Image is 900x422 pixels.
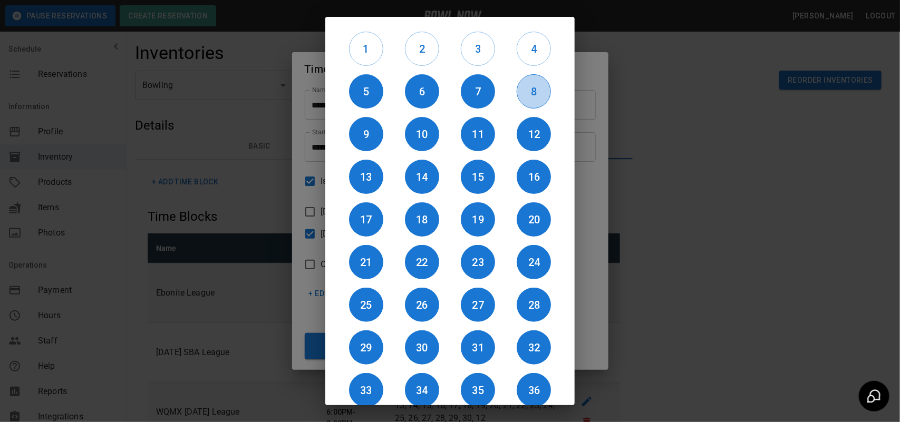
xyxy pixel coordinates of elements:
[405,339,439,356] h6: 30
[517,330,551,365] button: 32
[405,297,439,313] h6: 26
[517,297,551,313] h6: 28
[349,74,383,109] button: 5
[517,126,551,143] h6: 12
[461,297,495,313] h6: 27
[517,211,551,228] h6: 20
[461,330,495,365] button: 31
[517,245,551,279] button: 24
[461,382,495,399] h6: 35
[349,288,383,322] button: 25
[349,32,383,66] button: 1
[349,117,383,151] button: 9
[517,254,551,271] h6: 24
[461,126,495,143] h6: 11
[461,83,495,100] h6: 7
[405,330,439,365] button: 30
[349,245,383,279] button: 21
[461,160,495,194] button: 15
[517,74,551,109] button: 8
[405,373,439,407] button: 34
[461,339,495,356] h6: 31
[461,169,495,185] h6: 15
[461,373,495,407] button: 35
[349,211,383,228] h6: 17
[405,160,439,194] button: 14
[349,126,383,143] h6: 9
[349,202,383,237] button: 17
[517,160,551,194] button: 16
[517,288,551,322] button: 28
[405,288,439,322] button: 26
[517,41,550,57] h6: 4
[349,330,383,365] button: 29
[405,254,439,271] h6: 22
[461,211,495,228] h6: 19
[517,169,551,185] h6: 16
[405,32,439,66] button: 2
[517,117,551,151] button: 12
[405,41,439,57] h6: 2
[405,382,439,399] h6: 34
[517,339,551,356] h6: 32
[405,117,439,151] button: 10
[349,297,383,313] h6: 25
[350,41,383,57] h6: 1
[461,254,495,271] h6: 23
[461,202,495,237] button: 19
[461,117,495,151] button: 11
[405,169,439,185] h6: 14
[461,41,495,57] h6: 3
[349,169,383,185] h6: 13
[349,83,383,100] h6: 5
[517,373,551,407] button: 36
[405,245,439,279] button: 22
[405,74,439,109] button: 6
[349,160,383,194] button: 13
[349,254,383,271] h6: 21
[349,373,383,407] button: 33
[517,202,551,237] button: 20
[461,32,495,66] button: 3
[461,245,495,279] button: 23
[517,32,551,66] button: 4
[461,74,495,109] button: 7
[517,83,550,100] h6: 8
[349,339,383,356] h6: 29
[405,202,439,237] button: 18
[461,288,495,322] button: 27
[405,126,439,143] h6: 10
[405,211,439,228] h6: 18
[349,382,383,399] h6: 33
[517,382,551,399] h6: 36
[405,83,439,100] h6: 6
